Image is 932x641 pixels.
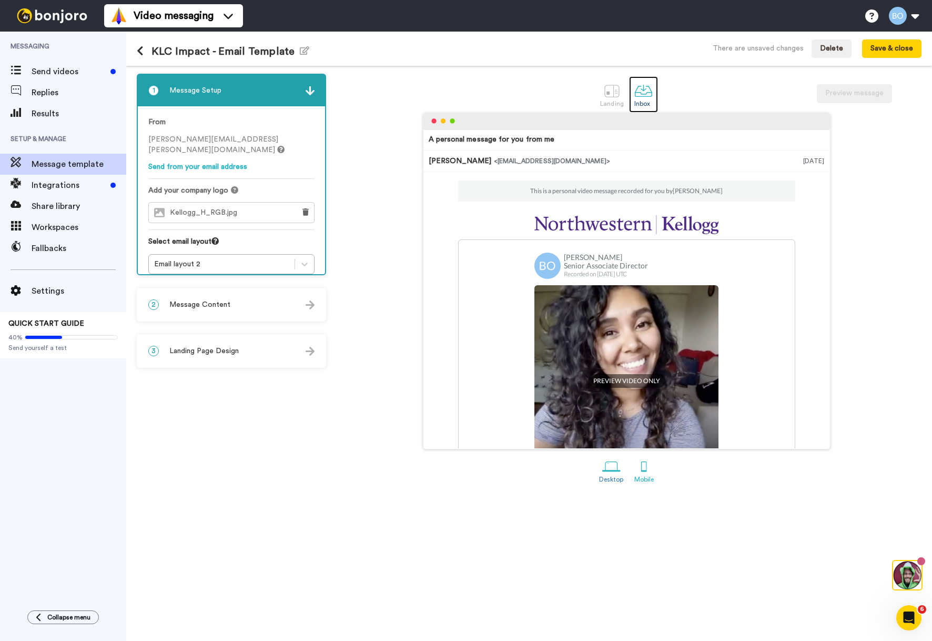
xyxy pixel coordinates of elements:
[306,347,315,356] img: arrow.svg
[27,610,99,624] button: Collapse menu
[134,8,214,23] span: Video messaging
[862,39,921,58] button: Save & close
[534,285,718,469] img: default-preview.jpg
[32,158,126,171] span: Message template
[170,208,242,217] span: Kellogg_H_RGB.jpg
[629,452,659,488] a: Mobile
[594,452,629,488] a: Desktop
[169,346,239,356] span: Landing Page Design
[629,76,658,113] a: Inbox
[169,299,230,310] span: Message Content
[534,215,719,234] img: 6befe689-c8cd-461c-ad7c-a50421f920fd
[148,299,159,310] span: 2
[32,200,126,213] span: Share library
[1,2,29,31] img: 3183ab3e-59ed-45f6-af1c-10226f767056-1659068401.jpg
[32,86,126,99] span: Replies
[599,476,624,483] div: Desktop
[600,100,624,107] div: Landing
[32,65,106,78] span: Send videos
[148,85,159,96] span: 1
[634,476,654,483] div: Mobile
[148,185,228,196] span: Add your company logo
[534,253,561,279] img: bo.png
[32,285,126,297] span: Settings
[32,221,126,234] span: Workspaces
[137,334,326,368] div: 3Landing Page Design
[817,84,892,103] button: Preview message
[32,242,126,255] span: Fallbacks
[169,85,221,96] span: Message Setup
[564,253,648,262] p: [PERSON_NAME]
[148,346,159,356] span: 3
[137,288,326,322] div: 2Message Content
[148,117,166,128] label: From
[148,236,315,254] div: Select email layout
[595,76,629,113] a: Landing
[564,270,648,278] p: Recorded on [DATE] UTC
[306,86,315,95] img: arrow.svg
[803,156,825,166] div: [DATE]
[32,179,106,192] span: Integrations
[148,136,285,154] span: [PERSON_NAME][EMAIL_ADDRESS][PERSON_NAME][DOMAIN_NAME]
[32,107,126,120] span: Results
[429,134,555,145] div: A personal message for you from me
[110,7,127,24] img: vm-color.svg
[713,43,804,54] div: There are unsaved changes
[494,158,610,164] span: <[EMAIL_ADDRESS][DOMAIN_NAME]>
[564,262,648,270] p: Senior Associate Director
[154,259,289,269] div: Email layout 2
[812,39,852,58] button: Delete
[634,100,653,107] div: Inbox
[8,344,118,352] span: Send yourself a test
[306,301,315,309] img: arrow.svg
[13,8,92,23] img: bj-logo-header-white.svg
[8,333,23,342] span: 40%
[530,187,723,195] p: This is a personal video message recorded for you by [PERSON_NAME]
[429,156,803,166] div: [PERSON_NAME]
[8,320,84,327] span: QUICK START GUIDE
[47,613,90,622] span: Collapse menu
[148,163,247,171] a: Send from your email address
[588,374,665,388] span: PREVIEW VIDEO ONLY
[918,605,926,614] span: 6
[137,45,309,57] h1: KLC Impact - Email Template
[896,605,921,630] iframe: Intercom live chat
